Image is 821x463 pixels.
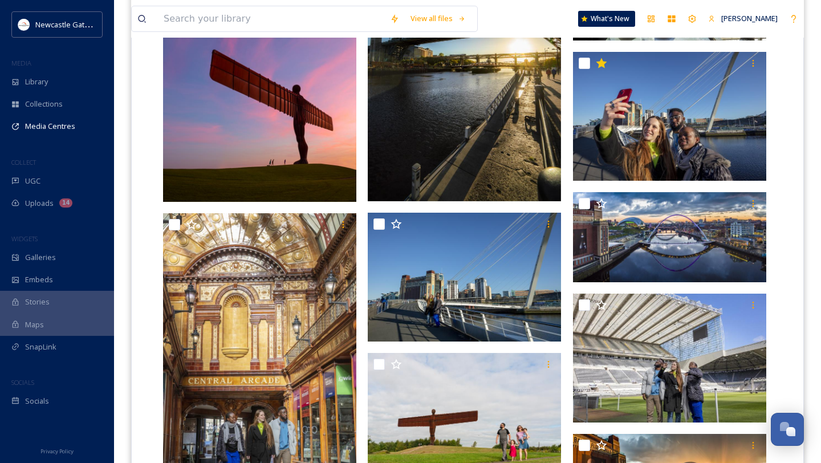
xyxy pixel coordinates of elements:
a: [PERSON_NAME] [702,7,783,30]
img: 127 NGI Gateway Newcastle.JPG [573,52,766,181]
a: Privacy Policy [40,444,74,457]
span: WIDGETS [11,234,38,243]
img: 067-ngi-gateway-newcastle_53227760982_o.jpg [573,294,766,423]
span: Galleries [25,252,56,263]
span: Stories [25,297,50,307]
a: What's New [578,11,635,27]
img: newcastlegateshead-quayside-4---credit-visit-england_30914266242_o.jpg [573,192,766,282]
span: Collections [25,99,63,109]
span: Embeds [25,274,53,285]
span: SnapLink [25,342,56,352]
span: Newcastle Gateshead Initiative [35,19,140,30]
img: 126 NGI Gateway Newcastle.JPG [368,213,561,342]
div: 14 [59,198,72,208]
img: DqD9wEUd_400x400.jpg [18,19,30,30]
span: Maps [25,319,44,330]
span: Library [25,76,48,87]
span: UGC [25,176,40,186]
span: [PERSON_NAME] [721,13,778,23]
button: Open Chat [771,413,804,446]
a: View all files [405,7,472,30]
span: Socials [25,396,49,407]
span: Uploads [25,198,54,209]
span: Privacy Policy [40,448,74,455]
span: Media Centres [25,121,75,132]
input: Search your library [158,6,384,31]
span: COLLECT [11,158,36,166]
span: MEDIA [11,59,31,67]
span: SOCIALS [11,378,34,387]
